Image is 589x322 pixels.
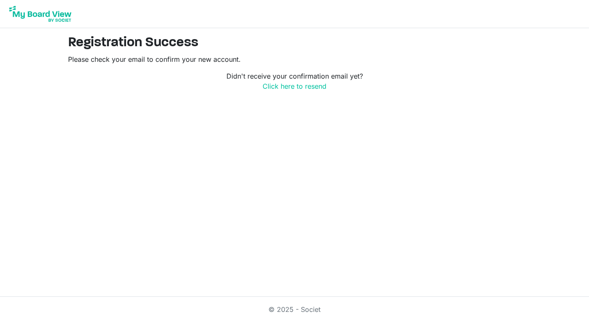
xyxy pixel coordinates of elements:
a: © 2025 - Societ [268,305,321,314]
img: My Board View Logo [7,3,74,24]
p: Please check your email to confirm your new account. [68,54,521,64]
h2: Registration Success [68,35,521,51]
p: Didn't receive your confirmation email yet? [68,71,521,91]
a: Click here to resend [263,82,326,90]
